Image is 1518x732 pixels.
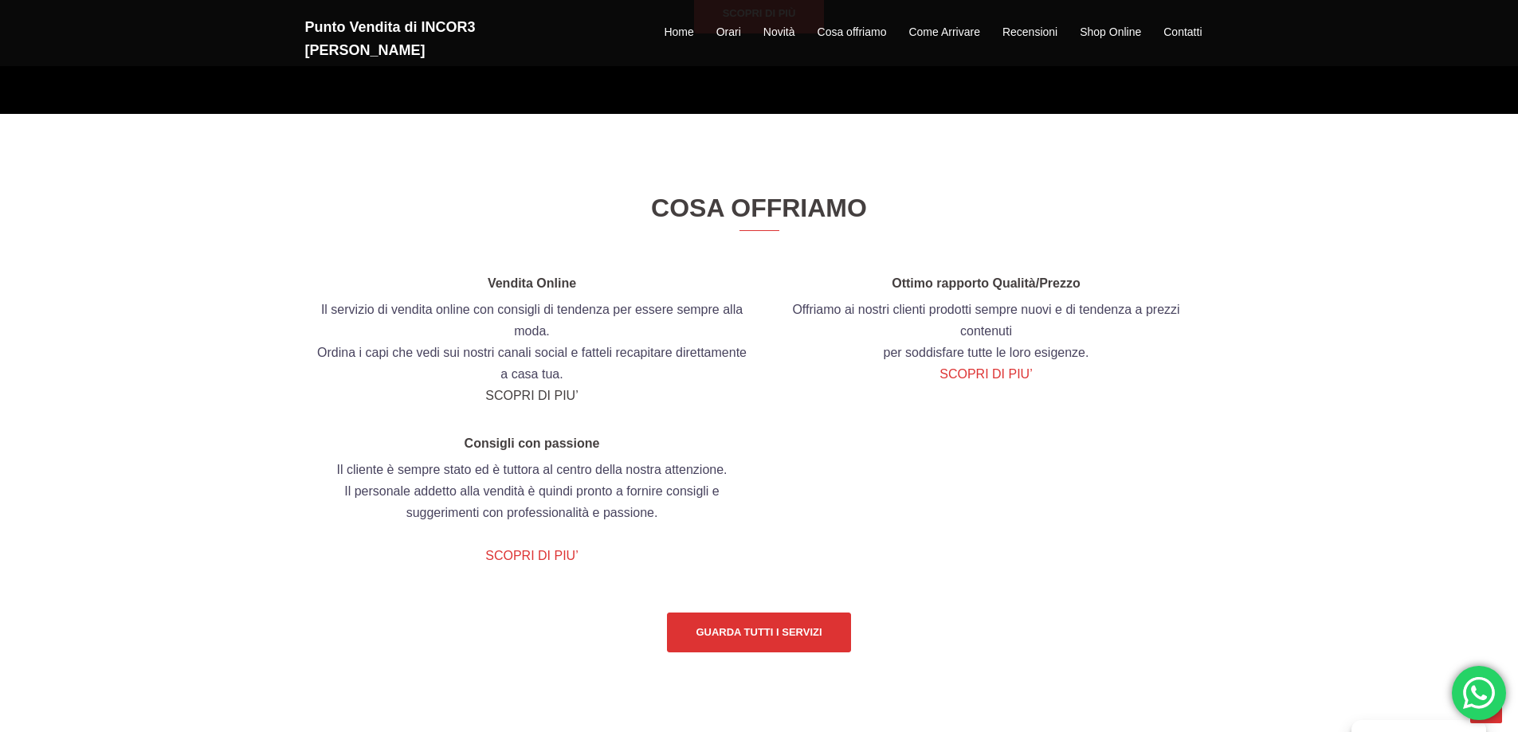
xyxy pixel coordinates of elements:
a: Orari [716,23,741,42]
p: Il cliente è sempre stato ed è tuttora al centro della nostra attenzione. [317,459,747,480]
p: Offriamo ai nostri clienti prodotti sempre nuovi e di tendenza a prezzi contenuti [771,299,1202,342]
a: Cosa offriamo [818,23,887,42]
a: Contatti [1163,23,1202,42]
p: per soddisfare tutte le loro esigenze. [771,342,1202,363]
h2: Punto Vendita di INCOR3 [PERSON_NAME] [305,16,592,62]
p: Il servizio di vendita online con consigli di tendenza per essere sempre alla moda. [317,299,747,342]
h3: Cosa Offriamo [305,194,1214,231]
a: SCOPRI DI PIU’ [485,389,578,402]
b: Ottimo rapporto Qualità/Prezzo [892,276,1080,290]
a: Novità [763,23,795,42]
p: Il personale addetto alla vendità è quindi pronto a fornire consigli e suggerimenti con professio... [317,480,747,523]
a: Home [664,23,693,42]
a: SCOPRI DI PIU’ [485,549,578,562]
a: Recensioni [1002,23,1057,42]
div: 'Hai [1452,666,1506,720]
a: Come Arrivare [908,23,979,42]
b: Consigli con passione [465,436,600,450]
b: Vendita Online [488,276,576,290]
p: Ordina i capi che vedi sui nostri canali social e fatteli recapitare direttamente a casa tua. [317,342,747,385]
a: Shop Online [1080,23,1141,42]
a: SCOPRI DI PIU’ [939,367,1032,381]
a: Guarda tutti i servizi [667,613,850,652]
